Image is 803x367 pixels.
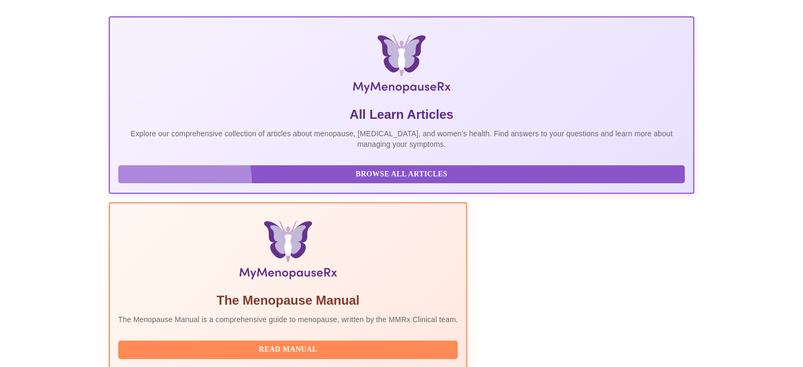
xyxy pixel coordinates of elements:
[118,106,685,123] h5: All Learn Articles
[118,165,685,184] button: Browse All Articles
[206,34,597,98] img: MyMenopauseRx Logo
[118,341,458,359] button: Read Manual
[118,169,688,178] a: Browse All Articles
[118,314,458,325] p: The Menopause Manual is a comprehensive guide to menopause, written by the MMRx Clinical team.
[172,220,404,284] img: Menopause Manual
[118,128,685,149] p: Explore our comprehensive collection of articles about menopause, [MEDICAL_DATA], and women's hea...
[129,343,448,356] span: Read Manual
[129,168,675,181] span: Browse All Articles
[118,344,461,353] a: Read Manual
[118,292,458,309] h5: The Menopause Manual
